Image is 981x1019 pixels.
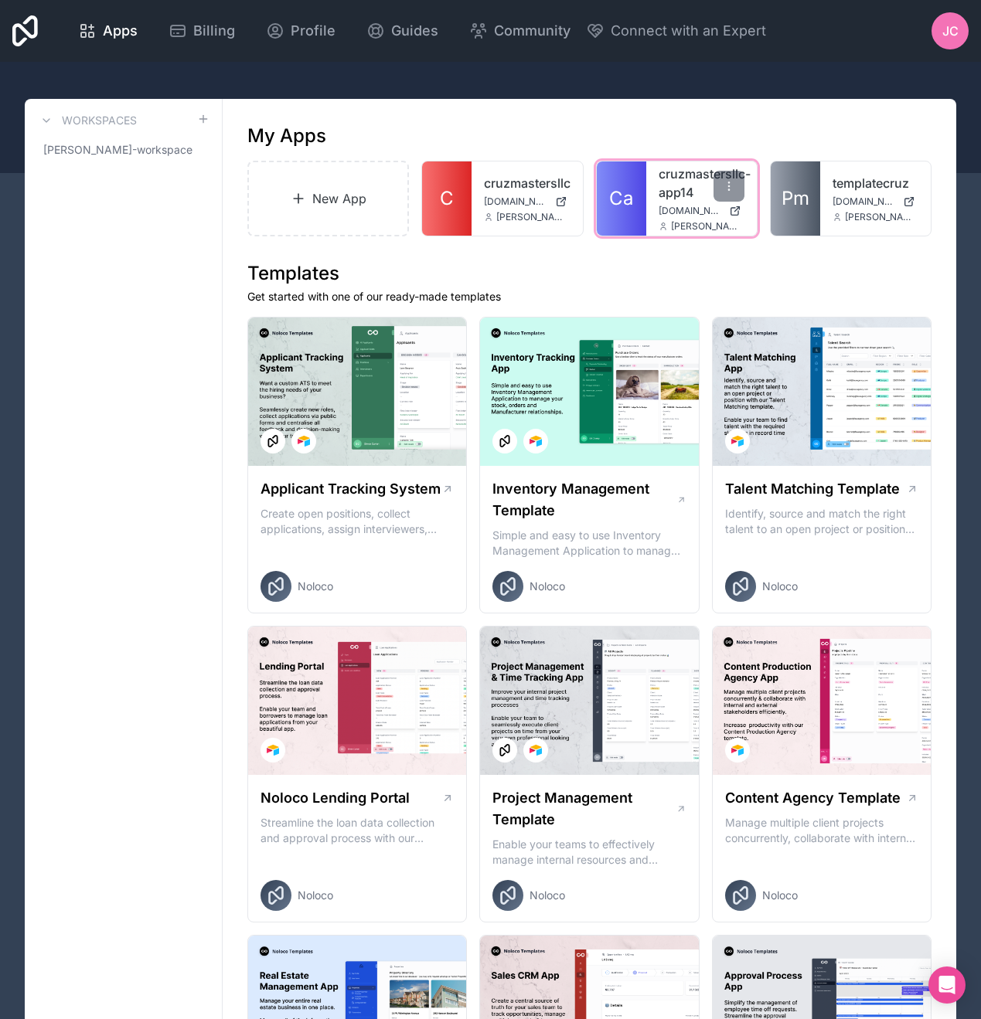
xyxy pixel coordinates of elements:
span: Guides [391,20,438,42]
a: Apps [66,14,150,48]
h1: Applicant Tracking System [261,478,441,500]
span: [DOMAIN_NAME] [484,195,548,208]
a: cruzmastersllc-app14 [659,165,744,202]
a: [DOMAIN_NAME] [659,205,744,217]
a: templatecruz [833,174,918,192]
p: Get started with one of our ready-made templates [247,289,932,304]
span: C [440,186,454,211]
a: [DOMAIN_NAME] [484,195,570,208]
h1: Noloco Lending Portal [261,787,410,809]
span: [DOMAIN_NAME] [659,205,723,217]
p: Simple and easy to use Inventory Management Application to manage your stock, orders and Manufact... [492,528,686,559]
span: Noloco [530,888,565,903]
h1: My Apps [247,124,326,148]
h3: Workspaces [62,113,137,128]
span: Apps [103,20,138,42]
span: Connect with an Expert [611,20,766,42]
img: Airtable Logo [298,435,310,447]
span: Ca [609,186,633,211]
a: Community [457,14,583,48]
p: Create open positions, collect applications, assign interviewers, centralise candidate feedback a... [261,506,454,537]
img: Airtable Logo [731,744,744,756]
a: Guides [354,14,451,48]
h1: Talent Matching Template [725,478,900,500]
h1: Project Management Template [492,787,675,830]
a: [PERSON_NAME]-workspace [37,136,209,164]
span: Noloco [298,888,333,903]
span: [PERSON_NAME]-workspace [43,142,192,158]
span: [PERSON_NAME][EMAIL_ADDRESS][PERSON_NAME][DOMAIN_NAME] [845,211,918,223]
span: Noloco [530,579,565,594]
span: [DOMAIN_NAME] [833,195,897,208]
span: Community [494,20,571,42]
img: Airtable Logo [530,435,542,447]
span: Noloco [762,579,798,594]
span: [PERSON_NAME][EMAIL_ADDRESS][PERSON_NAME][DOMAIN_NAME] [496,211,570,223]
p: Streamline the loan data collection and approval process with our Lending Portal template. [261,815,454,846]
div: Open Intercom Messenger [928,966,966,1004]
a: Profile [254,14,348,48]
h1: Content Agency Template [725,787,901,809]
img: Airtable Logo [267,744,279,756]
p: Enable your teams to effectively manage internal resources and execute client projects on time. [492,837,686,868]
a: [DOMAIN_NAME] [833,195,918,208]
h1: Inventory Management Template [492,478,676,521]
h1: Templates [247,261,932,286]
span: Noloco [762,888,798,903]
a: Ca [597,161,646,236]
a: Billing [156,14,247,48]
span: Profile [291,20,336,42]
button: Connect with an Expert [586,20,766,42]
img: Airtable Logo [530,744,542,756]
a: C [422,161,472,236]
span: Billing [193,20,235,42]
p: Identify, source and match the right talent to an open project or position with our Talent Matchi... [725,506,918,537]
span: Noloco [298,579,333,594]
a: New App [247,161,409,236]
span: Pm [782,186,809,211]
a: Pm [771,161,820,236]
span: JC [942,22,959,40]
a: Workspaces [37,111,137,130]
a: cruzmastersllc [484,174,570,192]
p: Manage multiple client projects concurrently, collaborate with internal and external stakeholders... [725,815,918,846]
img: Airtable Logo [731,435,744,447]
span: [PERSON_NAME][EMAIL_ADDRESS][PERSON_NAME][DOMAIN_NAME] [671,220,744,233]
